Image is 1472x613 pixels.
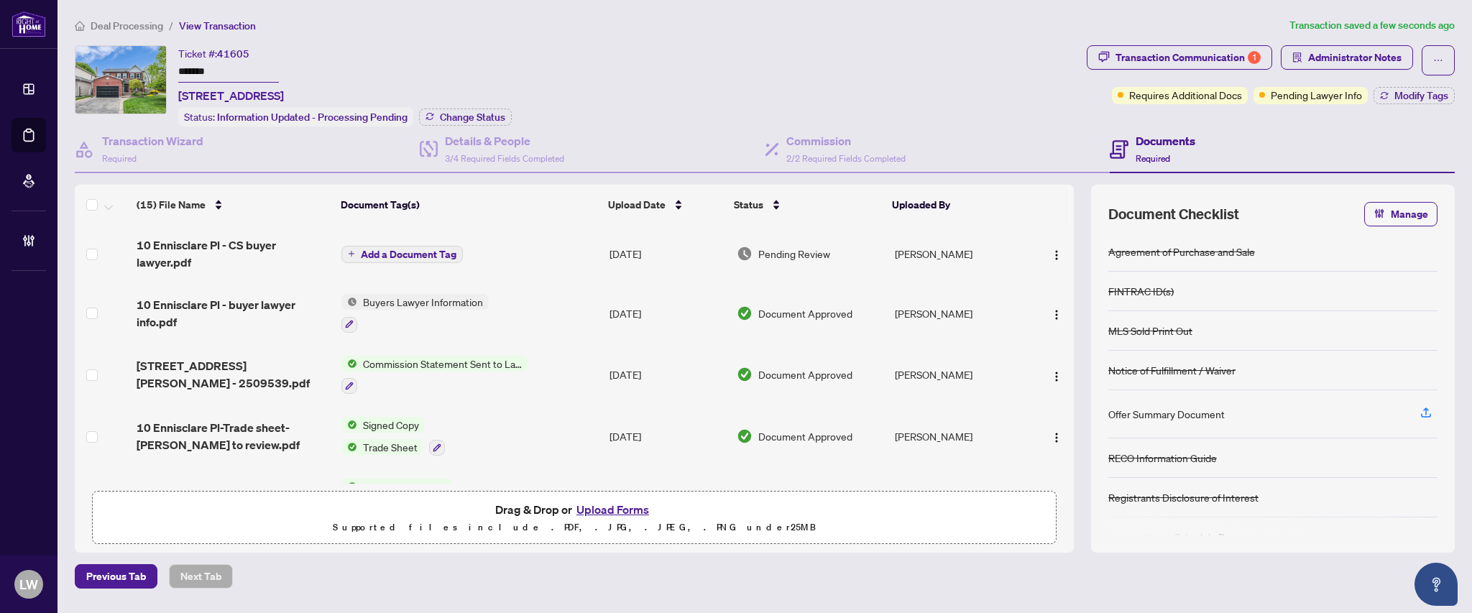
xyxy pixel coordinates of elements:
[1136,132,1195,149] h4: Documents
[75,46,166,114] img: IMG-E12248790_1.jpg
[93,492,1056,545] span: Drag & Drop orUpload FormsSupported files include .PDF, .JPG, .JPEG, .PNG under25MB
[1271,87,1362,103] span: Pending Lawyer Info
[758,428,852,444] span: Document Approved
[419,109,512,126] button: Change Status
[1108,450,1217,466] div: RECO Information Guide
[1374,87,1455,104] button: Modify Tags
[217,47,249,60] span: 41605
[357,417,425,433] span: Signed Copy
[786,153,906,164] span: 2/2 Required Fields Completed
[602,185,729,225] th: Upload Date
[341,417,445,456] button: Status IconSigned CopyStatus IconTrade Sheet
[179,19,256,32] span: View Transaction
[1045,363,1068,386] button: Logo
[445,132,564,149] h4: Details & People
[102,153,137,164] span: Required
[1051,371,1062,382] img: Logo
[11,11,46,37] img: logo
[1391,203,1428,226] span: Manage
[1108,244,1255,259] div: Agreement of Purchase and Sale
[341,479,453,517] button: Status IconMLS Sold Print Out
[1045,242,1068,265] button: Logo
[889,225,1029,282] td: [PERSON_NAME]
[1051,249,1062,261] img: Logo
[886,185,1026,225] th: Uploaded By
[1433,55,1443,65] span: ellipsis
[737,246,753,262] img: Document Status
[137,357,330,392] span: [STREET_ADDRESS][PERSON_NAME] - 2509539.pdf
[889,282,1029,344] td: [PERSON_NAME]
[357,479,453,494] span: MLS Sold Print Out
[1308,46,1402,69] span: Administrator Notes
[1051,432,1062,443] img: Logo
[361,249,456,259] span: Add a Document Tag
[86,565,146,588] span: Previous Tab
[91,19,163,32] span: Deal Processing
[131,185,335,225] th: (15) File Name
[1248,51,1261,64] div: 1
[889,405,1029,467] td: [PERSON_NAME]
[19,574,38,594] span: LW
[1364,202,1437,226] button: Manage
[357,439,423,455] span: Trade Sheet
[737,367,753,382] img: Document Status
[75,564,157,589] button: Previous Tab
[1414,563,1458,606] button: Open asap
[178,87,284,104] span: [STREET_ADDRESS]
[348,250,355,257] span: plus
[101,519,1047,536] p: Supported files include .PDF, .JPG, .JPEG, .PNG under 25 MB
[608,197,666,213] span: Upload Date
[178,107,413,126] div: Status:
[1108,489,1259,505] div: Registrants Disclosure of Interest
[137,419,330,453] span: 10 Ennisclare Pl-Trade sheet-[PERSON_NAME] to review.pdf
[341,439,357,455] img: Status Icon
[178,45,249,62] div: Ticket #:
[341,356,357,372] img: Status Icon
[728,185,886,225] th: Status
[1108,283,1174,299] div: FINTRAC ID(s)
[1045,302,1068,325] button: Logo
[341,417,357,433] img: Status Icon
[604,467,730,529] td: [DATE]
[758,305,852,321] span: Document Approved
[1394,91,1448,101] span: Modify Tags
[341,246,463,263] button: Add a Document Tag
[335,185,602,225] th: Document Tag(s)
[1289,17,1455,34] article: Transaction saved a few seconds ago
[137,236,330,271] span: 10 Ennisclare Pl - CS buyer lawyer.pdf
[1108,362,1236,378] div: Notice of Fulfillment / Waiver
[137,197,206,213] span: (15) File Name
[1136,153,1170,164] span: Required
[357,356,528,372] span: Commission Statement Sent to Lawyer
[169,564,233,589] button: Next Tab
[341,356,528,395] button: Status IconCommission Statement Sent to Lawyer
[737,305,753,321] img: Document Status
[137,296,330,331] span: 10 Ennisclare Pl - buyer lawyer info.pdf
[786,132,906,149] h4: Commission
[357,294,489,310] span: Buyers Lawyer Information
[1292,52,1302,63] span: solution
[737,428,753,444] img: Document Status
[169,17,173,34] li: /
[572,500,653,519] button: Upload Forms
[758,367,852,382] span: Document Approved
[758,246,830,262] span: Pending Review
[1108,204,1239,224] span: Document Checklist
[1045,425,1068,448] button: Logo
[445,153,564,164] span: 3/4 Required Fields Completed
[440,112,505,122] span: Change Status
[75,21,85,31] span: home
[1108,323,1192,338] div: MLS Sold Print Out
[604,344,730,406] td: [DATE]
[889,467,1029,529] td: [PERSON_NAME]
[1108,406,1225,422] div: Offer Summary Document
[341,479,357,494] img: Status Icon
[1115,46,1261,69] div: Transaction Communication
[217,111,408,124] span: Information Updated - Processing Pending
[495,500,653,519] span: Drag & Drop or
[1129,87,1242,103] span: Requires Additional Docs
[341,244,463,263] button: Add a Document Tag
[889,344,1029,406] td: [PERSON_NAME]
[341,294,489,333] button: Status IconBuyers Lawyer Information
[1281,45,1413,70] button: Administrator Notes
